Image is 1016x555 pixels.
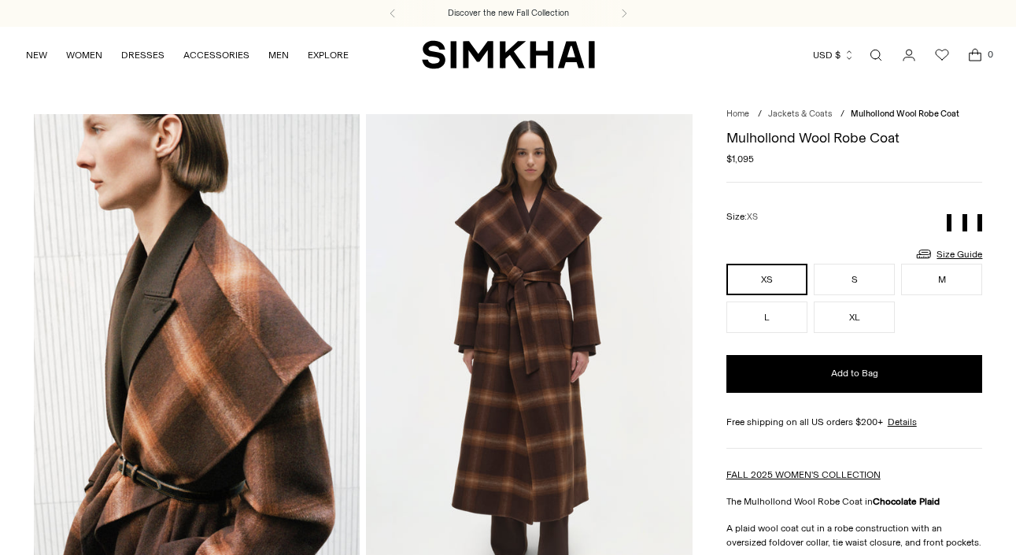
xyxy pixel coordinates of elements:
a: WOMEN [66,38,102,72]
label: Size: [726,209,758,224]
span: $1,095 [726,152,754,166]
button: M [901,264,982,295]
a: Wishlist [926,39,958,71]
button: Add to Bag [726,355,983,393]
a: NEW [26,38,47,72]
strong: Chocolate Plaid [873,496,940,507]
a: Jackets & Coats [768,109,832,119]
div: / [758,108,762,121]
span: XS [747,212,758,222]
span: Mulhollond Wool Robe Coat [851,109,959,119]
div: / [841,108,844,121]
a: SIMKHAI [422,39,595,70]
button: XS [726,264,807,295]
button: S [814,264,895,295]
a: Open search modal [860,39,892,71]
a: EXPLORE [308,38,349,72]
a: Go to the account page [893,39,925,71]
p: The Mulhollond Wool Robe Coat in [726,494,983,509]
a: Size Guide [914,244,982,264]
p: A plaid wool coat cut in a robe construction with an oversized foldover collar, tie waist closure... [726,521,983,549]
a: FALL 2025 WOMEN'S COLLECTION [726,469,881,480]
nav: breadcrumbs [726,108,983,121]
button: L [726,302,807,333]
div: Free shipping on all US orders $200+ [726,415,983,429]
a: Details [888,415,917,429]
span: Add to Bag [831,367,878,380]
a: ACCESSORIES [183,38,249,72]
h1: Mulhollond Wool Robe Coat [726,131,983,145]
button: USD $ [813,38,855,72]
a: Open cart modal [959,39,991,71]
a: Home [726,109,749,119]
a: Discover the new Fall Collection [448,7,569,20]
button: XL [814,302,895,333]
a: DRESSES [121,38,164,72]
span: 0 [983,47,997,61]
a: MEN [268,38,289,72]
